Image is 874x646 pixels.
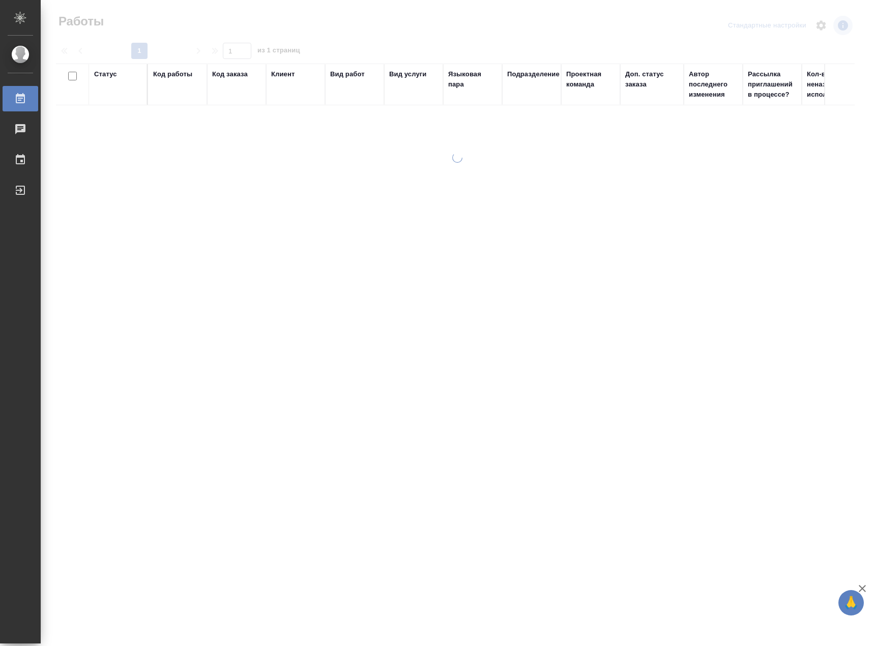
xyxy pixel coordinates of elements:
[507,69,560,79] div: Подразделение
[566,69,615,90] div: Проектная команда
[842,592,860,613] span: 🙏
[689,69,738,100] div: Автор последнего изменения
[330,69,365,79] div: Вид работ
[94,69,117,79] div: Статус
[212,69,248,79] div: Код заказа
[748,69,797,100] div: Рассылка приглашений в процессе?
[448,69,497,90] div: Языковая пара
[389,69,427,79] div: Вид услуги
[625,69,679,90] div: Доп. статус заказа
[807,69,868,100] div: Кол-во неназначенных исполнителей
[271,69,295,79] div: Клиент
[838,590,864,615] button: 🙏
[153,69,192,79] div: Код работы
